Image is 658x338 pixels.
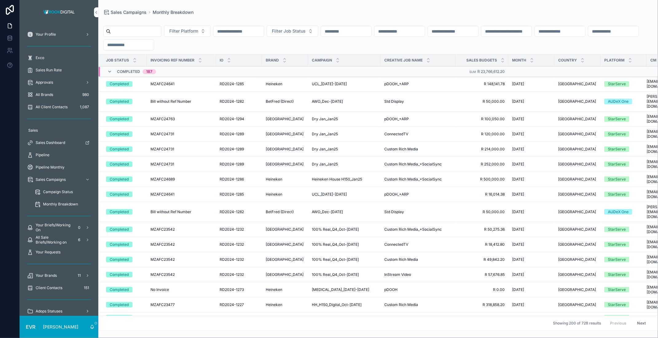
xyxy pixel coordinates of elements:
[384,315,388,320] span: --
[558,117,596,121] span: [GEOGRAPHIC_DATA]
[23,234,95,245] a: All Sale Briefs/Working on6
[384,302,418,307] span: Custom Rich Media
[164,25,211,37] button: Select Button
[220,242,244,247] span: RD2024-1232
[82,284,91,292] div: 151
[633,318,650,328] button: Next
[266,302,282,307] span: Heineken
[36,165,65,170] span: Pipeline Monthly
[312,117,338,121] span: Dry Jan_Jan25
[76,224,83,231] div: 0
[266,257,304,262] span: [GEOGRAPHIC_DATA]
[266,147,304,152] span: [GEOGRAPHIC_DATA]
[608,99,629,104] div: AUDeX One
[220,272,244,277] span: RD2024-1232
[43,189,73,194] span: Campaign Status
[312,315,342,320] span: Heineken AV_Void
[117,70,140,74] span: Completed
[151,99,191,104] span: Bill without Ref Number
[608,192,626,197] div: StarServe
[459,272,505,277] span: R 57,676.85
[459,257,505,262] span: R 49,842.20
[466,58,497,63] span: Sales Budgets
[459,209,505,214] span: R 50,000.00
[151,162,174,167] span: MZAFC24731
[110,116,129,122] div: Completed
[604,58,625,63] span: Platform
[110,192,129,197] div: Completed
[558,192,596,197] span: [GEOGRAPHIC_DATA]
[384,272,411,277] span: InStream Video
[512,132,524,137] span: [DATE]
[23,101,95,113] a: All Client Contacts1,087
[23,149,95,161] a: Pipeline
[110,302,129,308] div: Completed
[23,270,95,281] a: Your Brands11
[151,192,174,197] span: MZAFC24641
[558,177,596,182] span: [GEOGRAPHIC_DATA]
[36,68,62,73] span: Sales Run Rate
[110,177,129,182] div: Completed
[558,99,596,104] span: [GEOGRAPHIC_DATA]
[220,192,244,197] span: RD2024-1285
[459,302,505,307] span: R 318,858.20
[23,162,95,173] a: Pipeline Monthly
[312,272,359,277] span: 100% Real_Q4_Oct-[DATE]
[110,242,129,247] div: Completed
[272,28,306,34] span: Filter Job Status
[384,257,418,262] span: Custom Rich Media
[266,242,304,247] span: [GEOGRAPHIC_DATA]
[558,242,596,247] span: [GEOGRAPHIC_DATA]
[110,146,129,152] div: Completed
[384,147,418,152] span: Custom Rich Media
[110,209,129,215] div: Completed
[266,177,282,182] span: Heineken
[459,132,505,137] span: R 120,000.00
[36,235,73,245] span: All Sale Briefs/Working on
[31,199,95,210] a: Monthly Breakdown
[312,287,369,292] span: [MEDICAL_DATA]_[DATE]-[DATE]
[220,209,244,214] span: RD2024-1282
[608,209,629,215] div: AUDeX One
[220,58,223,63] span: IO
[512,58,526,63] span: Month
[266,315,282,320] span: Heineken
[384,162,442,167] span: Custom Rich Media_+SocialSync
[42,7,76,17] img: App logo
[80,91,91,98] div: 980
[312,58,332,63] span: Campaign
[266,132,304,137] span: [GEOGRAPHIC_DATA]
[23,282,95,293] a: Client Contacts151
[384,242,408,247] span: ConnectedTV
[36,273,57,278] span: Your Brands
[558,315,562,320] span: --
[553,321,601,326] span: Showing 200 of 728 results
[512,117,524,121] span: [DATE]
[110,287,129,292] div: Completed
[23,77,95,88] a: Approvals
[266,117,304,121] span: [GEOGRAPHIC_DATA]
[384,227,442,232] span: Custom Rich Media_+SocialSync
[558,287,596,292] span: [GEOGRAPHIC_DATA]
[459,162,505,167] span: R 252,000.00
[558,147,596,152] span: [GEOGRAPHIC_DATA]
[608,177,626,182] div: StarServe
[608,161,626,167] div: StarServe
[384,132,408,137] span: ConnectedTV
[312,162,338,167] span: Dry Jan_Jan25
[26,323,36,331] span: EVR
[151,147,174,152] span: MZAFC24731
[608,81,626,87] div: StarServe
[151,315,154,320] span: --
[23,52,95,63] a: Exco
[106,58,129,63] span: Job Status
[36,92,53,97] span: All Brands
[36,177,66,182] span: Sales Campaigns
[36,285,62,290] span: Client Contacts
[469,70,476,74] small: Sum
[151,242,175,247] span: MZAFC23542
[558,162,596,167] span: [GEOGRAPHIC_DATA]
[608,131,626,137] div: StarServe
[558,227,596,232] span: [GEOGRAPHIC_DATA]
[23,174,95,185] a: Sales Campaigns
